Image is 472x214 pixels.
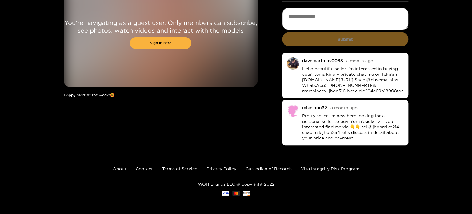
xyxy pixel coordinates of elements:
[64,93,258,97] h1: Happy start of the week!🥰
[130,37,191,49] a: Sign in here
[64,19,258,34] p: You're navigating as a guest user. Only members can subscribe, see photos, watch videos and inter...
[302,58,343,63] div: davemarthins0088
[162,166,197,171] a: Terms of Service
[302,105,327,110] div: mikejhon32
[113,166,126,171] a: About
[302,113,404,141] p: Pretty seller I’m new here looking for a personal seller to buy from regularly if you interested ...
[246,166,292,171] a: Custodian of Records
[301,166,359,171] a: Visa Integrity Risk Program
[282,32,408,46] button: Submit
[330,105,358,110] span: a month ago
[287,104,299,117] img: no-avatar.png
[346,58,373,63] span: a month ago
[302,66,404,94] p: Hello beautiful seller I'm interested in buying your items kindly private chat me on telgram [DOM...
[136,166,153,171] a: Contact
[287,57,299,70] img: o3nvo-fb_img_1731113975378.jpg
[206,166,236,171] a: Privacy Policy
